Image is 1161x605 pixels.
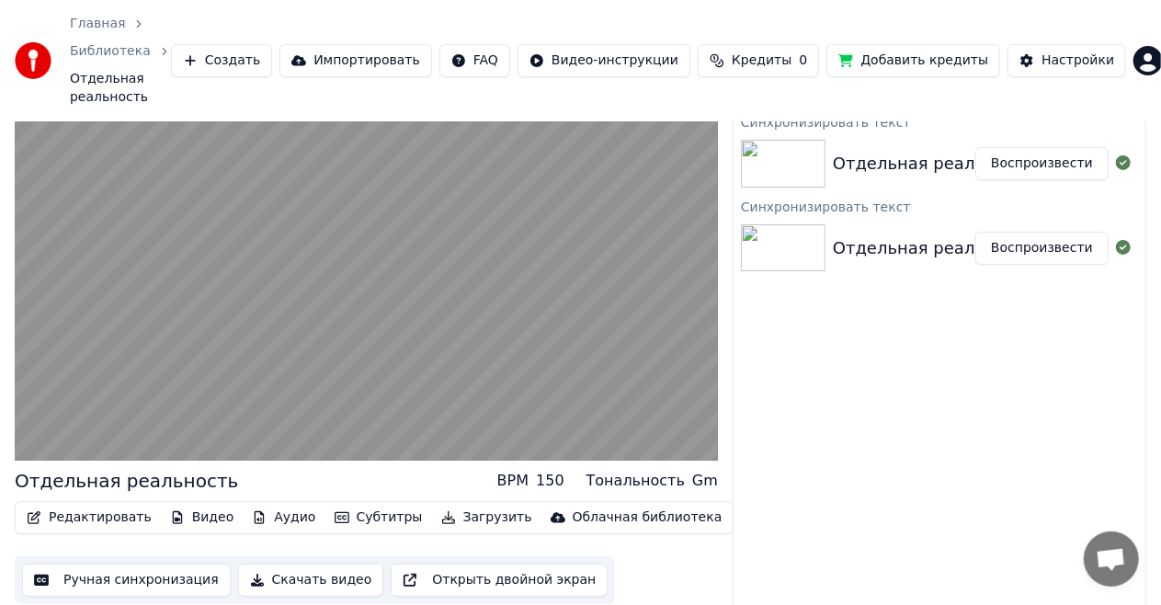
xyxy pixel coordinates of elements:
[536,470,564,492] div: 150
[245,505,323,531] button: Аудио
[826,44,1000,77] button: Добавить кредиты
[15,42,51,79] img: youka
[734,195,1145,217] div: Синхронизировать текст
[70,15,171,107] nav: breadcrumb
[171,44,272,77] button: Создать
[22,564,231,597] button: Ручная синхронизация
[833,151,1034,177] div: Отдельная реальность
[518,44,690,77] button: Видео-инструкции
[70,70,171,107] span: Отдельная реальность
[70,15,125,33] a: Главная
[799,51,807,70] span: 0
[692,470,718,492] div: Gm
[70,42,151,61] a: Библиотека
[327,505,430,531] button: Субтитры
[1084,531,1139,587] a: Открытый чат
[279,44,432,77] button: Импортировать
[586,470,685,492] div: Тональность
[975,147,1109,180] button: Воспроизвести
[497,470,529,492] div: BPM
[15,468,238,494] div: Отдельная реальность
[439,44,510,77] button: FAQ
[573,508,723,527] div: Облачная библиотека
[1007,44,1126,77] button: Настройки
[975,232,1109,265] button: Воспроизвести
[391,564,608,597] button: Открыть двойной экран
[163,505,242,531] button: Видео
[833,235,1034,261] div: Отдельная реальность
[1041,51,1114,70] div: Настройки
[19,505,159,531] button: Редактировать
[238,564,384,597] button: Скачать видео
[732,51,791,70] span: Кредиты
[434,505,540,531] button: Загрузить
[698,44,819,77] button: Кредиты0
